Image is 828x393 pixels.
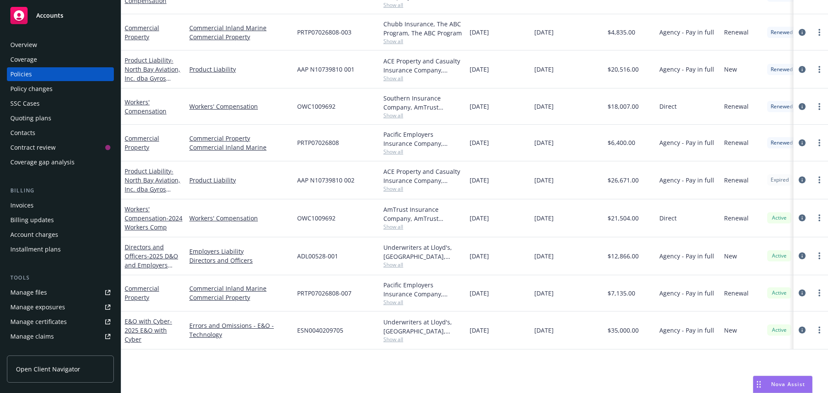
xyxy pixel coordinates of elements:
span: Show all [383,148,463,155]
a: Commercial Inland Marine [189,284,290,293]
a: Coverage gap analysis [7,155,114,169]
a: Invoices [7,198,114,212]
span: [DATE] [534,326,554,335]
a: Commercial Property [125,284,159,302]
div: Contacts [10,126,35,140]
span: Agency - Pay in full [659,289,714,298]
span: Agency - Pay in full [659,326,714,335]
div: AmTrust Insurance Company, AmTrust Financial Services, Beacon Aviation Insurance Services [383,205,463,223]
div: SSC Cases [10,97,40,110]
a: Manage files [7,286,114,299]
span: AAP N10739810 001 [297,65,354,74]
span: [DATE] [470,252,489,261]
span: Agency - Pay in full [659,176,714,185]
span: - North Bay Aviation, Inc. dba Gyros Unlimited [125,56,180,91]
span: Expired [771,176,789,184]
div: Pacific Employers Insurance Company, Chubb Group, The ABC Program [383,280,463,299]
span: Agency - Pay in full [659,252,714,261]
span: $6,400.00 [608,138,635,147]
span: Renewed [771,28,793,36]
span: $4,835.00 [608,28,635,37]
a: more [814,101,825,112]
div: Overview [10,38,37,52]
div: Manage exposures [10,300,65,314]
a: Employers Liability [189,247,290,256]
a: Installment plans [7,242,114,256]
button: Nova Assist [753,376,812,393]
span: Nova Assist [771,380,805,388]
span: OWC1009692 [297,102,336,111]
a: circleInformation [797,101,807,112]
span: PRTP07026808-007 [297,289,351,298]
span: ESN0040209705 [297,326,343,335]
span: Show all [383,185,463,192]
span: Direct [659,214,677,223]
span: [DATE] [470,214,489,223]
span: Renewal [724,214,749,223]
a: Product Liability [125,56,180,91]
span: $21,504.00 [608,214,639,223]
span: - 2025 D&O and Employers Liability [125,252,178,278]
a: Product Liability [189,176,290,185]
span: - 2024 Workers Comp [125,214,182,231]
span: - 2025 E&O with Cyber [125,317,172,343]
span: PRTP07026808 [297,138,339,147]
a: Workers' Compensation [189,214,290,223]
a: Account charges [7,228,114,242]
span: $35,000.00 [608,326,639,335]
a: circleInformation [797,251,807,261]
a: Manage certificates [7,315,114,329]
span: [DATE] [534,176,554,185]
span: Show all [383,299,463,306]
a: Product Liability [189,65,290,74]
div: Billing [7,186,114,195]
a: circleInformation [797,175,807,185]
span: Renewal [724,28,749,37]
span: [DATE] [534,102,554,111]
a: circleInformation [797,325,807,335]
a: Manage exposures [7,300,114,314]
span: Active [771,289,788,297]
span: [DATE] [534,252,554,261]
div: ACE Property and Casualty Insurance Company, Chubb Group, The ABC Program [383,57,463,75]
a: Workers' Compensation [125,98,166,115]
span: [DATE] [534,138,554,147]
span: [DATE] [470,138,489,147]
span: New [724,252,737,261]
a: circleInformation [797,213,807,223]
div: Southern Insurance Company, AmTrust Financial Services, Beacon Aviation Insurance Services [383,94,463,112]
a: more [814,27,825,38]
a: Policy changes [7,82,114,96]
span: [DATE] [470,65,489,74]
a: Policies [7,67,114,81]
span: [DATE] [534,65,554,74]
span: New [724,65,737,74]
a: Product Liability [125,167,180,202]
a: more [814,288,825,298]
span: Show all [383,75,463,82]
span: Open Client Navigator [16,365,80,374]
div: Invoices [10,198,34,212]
a: Commercial Property [125,24,159,41]
a: Workers' Compensation [125,205,182,231]
span: [DATE] [470,28,489,37]
a: circleInformation [797,288,807,298]
a: Errors and Omissions - E&O - Technology [189,321,290,339]
a: Directors and Officers [189,256,290,265]
span: Show all [383,1,463,9]
div: Coverage [10,53,37,66]
div: Contract review [10,141,56,154]
span: $18,007.00 [608,102,639,111]
span: Renewed [771,66,793,73]
span: Renewed [771,103,793,110]
span: OWC1009692 [297,214,336,223]
span: ADL00528-001 [297,252,338,261]
span: Show all [383,223,463,230]
a: circleInformation [797,138,807,148]
div: Account charges [10,228,58,242]
a: more [814,138,825,148]
span: Agency - Pay in full [659,65,714,74]
div: Drag to move [753,376,764,393]
a: more [814,251,825,261]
